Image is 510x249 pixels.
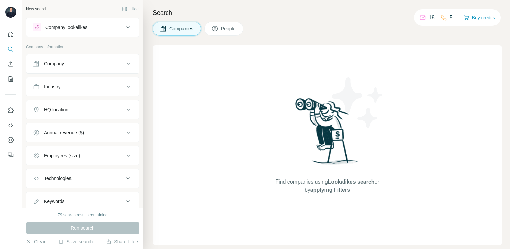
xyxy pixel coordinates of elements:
h4: Search [153,8,502,18]
button: HQ location [26,102,139,118]
button: Keywords [26,193,139,210]
div: HQ location [44,106,68,113]
button: Use Surfe on LinkedIn [5,104,16,116]
img: Surfe Illustration - Stars [328,72,388,133]
div: Company [44,60,64,67]
button: Annual revenue ($) [26,124,139,141]
span: Lookalikes search [328,179,375,185]
button: Use Surfe API [5,119,16,131]
div: 79 search results remaining [58,212,107,218]
span: Find companies using or by [273,178,381,194]
p: Company information [26,44,139,50]
div: Employees (size) [44,152,80,159]
button: Quick start [5,28,16,40]
p: 18 [429,13,435,22]
span: applying Filters [310,187,350,193]
button: Technologies [26,170,139,187]
img: Surfe Illustration - Woman searching with binoculars [292,96,363,171]
button: Buy credits [464,13,495,22]
div: Technologies [44,175,72,182]
button: Share filters [106,238,139,245]
div: Annual revenue ($) [44,129,84,136]
button: Clear [26,238,45,245]
span: Companies [169,25,194,32]
div: Industry [44,83,61,90]
div: Company lookalikes [45,24,87,31]
button: Employees (size) [26,147,139,164]
button: Hide [117,4,143,14]
button: My lists [5,73,16,85]
button: Dashboard [5,134,16,146]
button: Save search [58,238,93,245]
button: Feedback [5,149,16,161]
span: People [221,25,236,32]
button: Industry [26,79,139,95]
button: Company [26,56,139,72]
div: New search [26,6,47,12]
p: 5 [450,13,453,22]
button: Enrich CSV [5,58,16,70]
button: Search [5,43,16,55]
button: Company lookalikes [26,19,139,35]
div: Keywords [44,198,64,205]
img: Avatar [5,7,16,18]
